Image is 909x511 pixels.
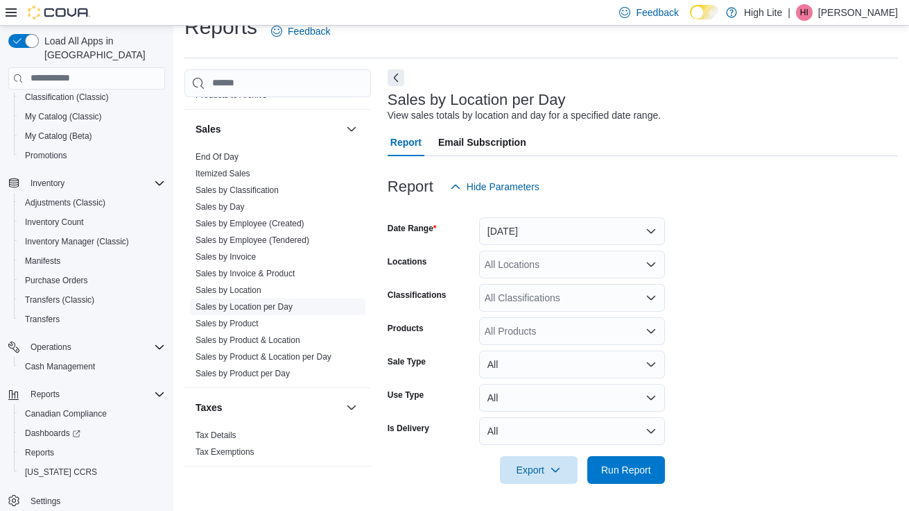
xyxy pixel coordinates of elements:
[25,339,77,355] button: Operations
[19,108,165,125] span: My Catalog (Classic)
[196,352,331,362] a: Sales by Product & Location per Day
[31,496,60,507] span: Settings
[388,356,426,367] label: Sale Type
[25,408,107,419] span: Canadian Compliance
[196,202,245,212] a: Sales by Day
[343,399,360,416] button: Taxes
[14,126,171,146] button: My Catalog (Beta)
[184,427,371,466] div: Taxes
[19,89,114,106] a: Classification (Classic)
[500,456,578,484] button: Export
[196,401,223,414] h3: Taxes
[25,492,165,509] span: Settings
[19,358,165,375] span: Cash Management
[19,405,112,422] a: Canadian Compliance
[19,311,165,328] span: Transfers
[19,233,135,250] a: Inventory Manager (Classic)
[388,256,427,267] label: Locations
[19,292,100,308] a: Transfers (Classic)
[25,92,109,103] span: Classification (Classic)
[25,175,165,192] span: Inventory
[184,149,371,387] div: Sales
[25,255,60,267] span: Manifests
[25,447,54,458] span: Reports
[343,121,360,137] button: Sales
[196,219,304,228] a: Sales by Employee (Created)
[19,425,165,442] span: Dashboards
[19,292,165,308] span: Transfers (Classic)
[388,423,429,434] label: Is Delivery
[19,147,165,164] span: Promotions
[14,193,171,212] button: Adjustments (Classic)
[14,404,171,424] button: Canadian Compliance
[25,131,92,142] span: My Catalog (Beta)
[196,152,239,162] a: End Of Day
[25,217,84,228] span: Inventory Count
[196,302,293,312] a: Sales by Location per Day
[14,87,171,107] button: Classification (Classic)
[31,389,60,400] span: Reports
[388,323,424,334] label: Products
[19,358,101,375] a: Cash Management
[690,5,719,19] input: Dark Mode
[196,269,295,278] a: Sales by Invoice & Product
[31,178,64,189] span: Inventory
[288,24,330,38] span: Feedback
[508,456,569,484] span: Export
[388,92,566,108] h3: Sales by Location per Day
[438,128,526,156] span: Email Subscription
[388,290,447,301] label: Classifications
[479,384,665,412] button: All
[14,271,171,290] button: Purchase Orders
[28,6,90,19] img: Cova
[388,69,404,86] button: Next
[388,108,661,123] div: View sales totals by location and day for a specified date range.
[25,314,60,325] span: Transfers
[690,19,691,20] span: Dark Mode
[196,252,256,262] a: Sales by Invoice
[14,424,171,443] a: Dashboards
[444,173,545,201] button: Hide Parameters
[19,311,65,328] a: Transfers
[587,456,665,484] button: Run Report
[601,463,651,477] span: Run Report
[196,430,236,440] a: Tax Details
[196,122,221,136] h3: Sales
[636,6,678,19] span: Feedback
[25,386,65,403] button: Reports
[196,285,261,295] a: Sales by Location
[3,385,171,404] button: Reports
[388,178,433,195] h3: Report
[14,443,171,462] button: Reports
[196,319,259,328] a: Sales by Product
[25,236,129,247] span: Inventory Manager (Classic)
[25,386,165,403] span: Reports
[19,464,165,480] span: Washington CCRS
[479,417,665,445] button: All
[196,335,300,345] a: Sales by Product & Location
[196,169,250,178] a: Itemized Sales
[744,4,782,21] p: High Lite
[19,233,165,250] span: Inventory Manager (Classic)
[19,272,94,289] a: Purchase Orders
[19,405,165,422] span: Canadian Compliance
[19,253,165,269] span: Manifests
[31,342,71,353] span: Operations
[25,361,95,372] span: Cash Management
[19,444,165,461] span: Reports
[14,212,171,232] button: Inventory Count
[14,357,171,376] button: Cash Management
[19,89,165,106] span: Classification (Classic)
[25,175,70,192] button: Inventory
[14,290,171,310] button: Transfers (Classic)
[266,17,336,45] a: Feedback
[19,214,165,231] span: Inventory Count
[479,217,665,245] button: [DATE]
[19,194,111,211] a: Adjustments (Classic)
[19,147,73,164] a: Promotions
[788,4,790,21] p: |
[467,180,539,194] span: Hide Parameters
[196,447,254,457] a: Tax Exemptions
[39,34,165,62] span: Load All Apps in [GEOGRAPHIC_DATA]
[19,272,165,289] span: Purchase Orders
